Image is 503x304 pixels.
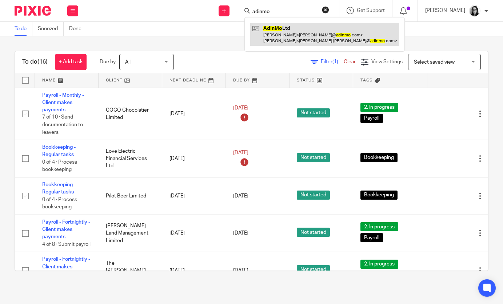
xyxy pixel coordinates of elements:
span: [DATE] [233,150,248,155]
button: Clear [322,6,329,13]
span: Bookkeeping [360,191,398,200]
span: (16) [37,59,48,65]
img: Profile%20photo.jpeg [469,5,480,17]
span: 0 of 4 · Process bookkeeping [42,197,77,210]
td: [DATE] [162,140,226,177]
a: Payroll - Monthly - Client makes payments [42,93,84,113]
p: Due by [100,58,116,65]
td: [DATE] [162,88,226,140]
span: Payroll [360,114,383,123]
img: Pixie [15,6,51,16]
span: 2. In progress [360,222,398,231]
input: Search [252,9,317,15]
span: Payroll [360,233,383,242]
td: [PERSON_NAME] Land Management Limited [99,215,162,252]
span: Not started [297,108,330,117]
span: Bookkeeping [360,153,398,162]
span: View Settings [371,59,403,64]
span: Select saved view [414,60,455,65]
span: [DATE] [233,268,248,273]
span: Not started [297,191,330,200]
a: Bookkeeping - Regular tasks [42,145,76,157]
span: Not started [297,228,330,237]
span: All [125,60,131,65]
span: Payroll [360,271,383,280]
span: (1) [332,59,338,64]
td: [DATE] [162,215,226,252]
a: Bookkeeping - Regular tasks [42,182,76,195]
span: Tags [360,78,373,82]
h1: To do [22,58,48,66]
span: [DATE] [233,105,248,111]
a: Payroll - Fortnightly - Client makes payments [42,220,90,240]
td: [DATE] [162,252,226,289]
a: Snoozed [38,22,64,36]
span: 7 of 10 · Send documentation to leavers [42,115,83,135]
span: 4 of 8 · Submit payroll [42,242,91,247]
span: Not started [297,265,330,274]
a: + Add task [55,54,87,70]
td: The [PERSON_NAME] Settlement [99,252,162,289]
span: Filter [321,59,344,64]
span: 0 of 4 · Process bookkeeping [42,160,77,172]
p: [PERSON_NAME] [425,7,465,14]
td: COCO Chocolatier Limited [99,88,162,140]
td: Love Electric Financial Services Ltd [99,140,162,177]
a: Payroll - Fortnightly - Client makes payments [42,257,90,277]
span: 2. In progress [360,103,398,112]
span: 2. In progress [360,260,398,269]
span: Get Support [357,8,385,13]
a: Clear [344,59,356,64]
td: Pilot Beer Limited [99,177,162,215]
span: [DATE] [233,231,248,236]
span: [DATE] [233,193,248,199]
span: Not started [297,153,330,162]
td: [DATE] [162,177,226,215]
a: To do [15,22,32,36]
a: Done [69,22,87,36]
